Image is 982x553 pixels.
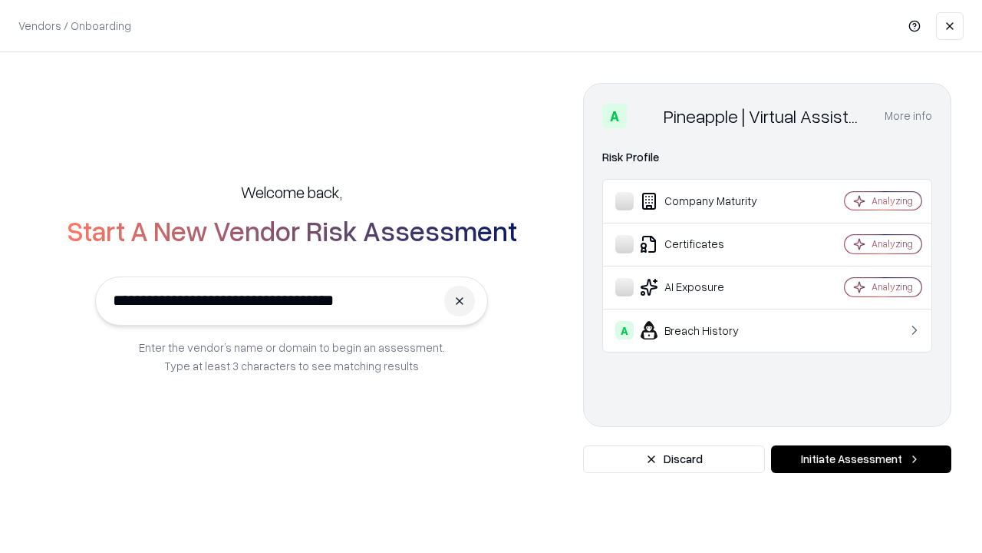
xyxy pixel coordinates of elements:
[139,338,445,375] p: Enter the vendor’s name or domain to begin an assessment. Type at least 3 characters to see match...
[18,18,131,34] p: Vendors / Onboarding
[602,104,627,128] div: A
[583,445,765,473] button: Discard
[615,192,799,210] div: Company Maturity
[615,278,799,296] div: AI Exposure
[872,237,913,250] div: Analyzing
[615,321,799,339] div: Breach History
[872,194,913,207] div: Analyzing
[67,215,517,246] h2: Start A New Vendor Risk Assessment
[885,102,932,130] button: More info
[771,445,951,473] button: Initiate Assessment
[602,148,932,167] div: Risk Profile
[664,104,866,128] div: Pineapple | Virtual Assistant Agency
[241,181,342,203] h5: Welcome back,
[615,321,634,339] div: A
[872,280,913,293] div: Analyzing
[615,235,799,253] div: Certificates
[633,104,657,128] img: Pineapple | Virtual Assistant Agency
